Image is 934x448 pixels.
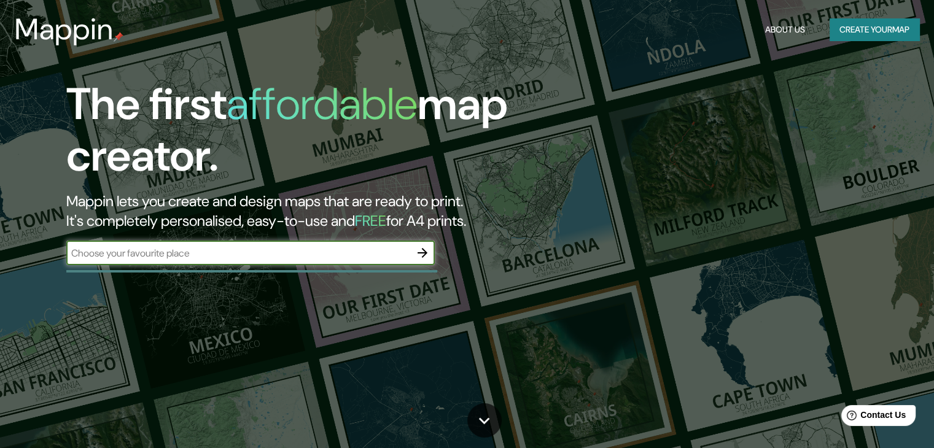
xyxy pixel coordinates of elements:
[66,246,410,260] input: Choose your favourite place
[15,12,114,47] h3: Mappin
[830,18,919,41] button: Create yourmap
[66,191,534,231] h2: Mappin lets you create and design maps that are ready to print. It's completely personalised, eas...
[66,79,534,191] h1: The first map creator.
[355,211,386,230] h5: FREE
[227,75,418,133] h1: affordable
[760,18,810,41] button: About Us
[114,32,123,42] img: mappin-pin
[825,400,920,434] iframe: Help widget launcher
